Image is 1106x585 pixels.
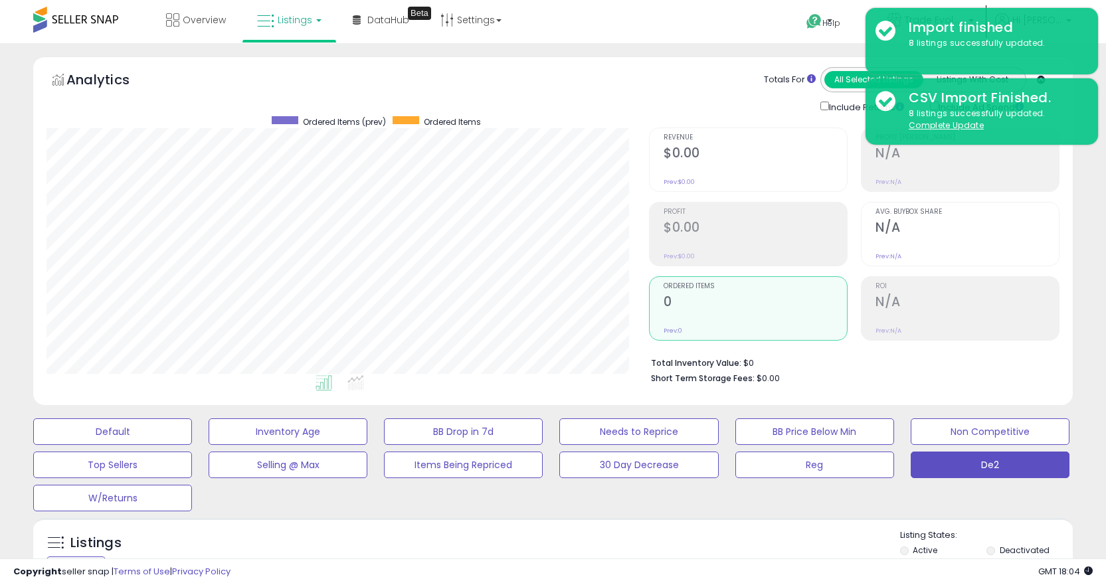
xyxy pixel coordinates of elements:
[909,120,984,131] u: Complete Update
[33,418,192,445] button: Default
[899,108,1088,132] div: 8 listings successfully updated.
[876,220,1059,238] h2: N/A
[303,116,386,127] span: Ordered Items (prev)
[822,17,840,29] span: Help
[384,418,543,445] button: BB Drop in 7d
[46,556,106,569] div: Clear All Filters
[810,99,920,114] div: Include Returns
[651,373,755,384] b: Short Term Storage Fees:
[70,534,122,552] h5: Listings
[664,220,847,238] h2: $0.00
[559,418,718,445] button: Needs to Reprice
[664,134,847,141] span: Revenue
[876,209,1059,216] span: Avg. Buybox Share
[899,37,1088,50] div: 8 listings successfully updated.
[899,88,1088,108] div: CSV Import Finished.
[899,18,1088,37] div: Import finished
[172,565,230,578] a: Privacy Policy
[424,116,481,127] span: Ordered Items
[209,418,367,445] button: Inventory Age
[278,13,312,27] span: Listings
[33,452,192,478] button: Top Sellers
[367,13,409,27] span: DataHub
[876,327,901,335] small: Prev: N/A
[824,71,923,88] button: All Selected Listings
[735,452,894,478] button: Reg
[559,452,718,478] button: 30 Day Decrease
[664,178,695,186] small: Prev: $0.00
[66,70,155,92] h5: Analytics
[876,294,1059,312] h2: N/A
[408,7,431,20] div: Tooltip anchor
[876,283,1059,290] span: ROI
[664,327,682,335] small: Prev: 0
[911,452,1069,478] button: De2
[764,74,816,86] div: Totals For
[664,252,695,260] small: Prev: $0.00
[806,13,822,30] i: Get Help
[13,565,62,578] strong: Copyright
[664,294,847,312] h2: 0
[876,145,1059,163] h2: N/A
[911,418,1069,445] button: Non Competitive
[757,372,780,384] span: $0.00
[1038,565,1093,578] span: 2025-09-16 18:04 GMT
[183,13,226,27] span: Overview
[735,418,894,445] button: BB Price Below Min
[651,354,1050,370] li: $0
[876,178,901,186] small: Prev: N/A
[664,145,847,163] h2: $0.00
[1000,544,1050,556] label: Deactivated
[33,485,192,511] button: W/Returns
[796,3,866,43] a: Help
[664,283,847,290] span: Ordered Items
[876,252,901,260] small: Prev: N/A
[900,529,1073,542] p: Listing States:
[13,566,230,578] div: seller snap | |
[664,209,847,216] span: Profit
[913,544,937,556] label: Active
[114,565,170,578] a: Terms of Use
[651,357,741,369] b: Total Inventory Value:
[384,452,543,478] button: Items Being Repriced
[209,452,367,478] button: Selling @ Max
